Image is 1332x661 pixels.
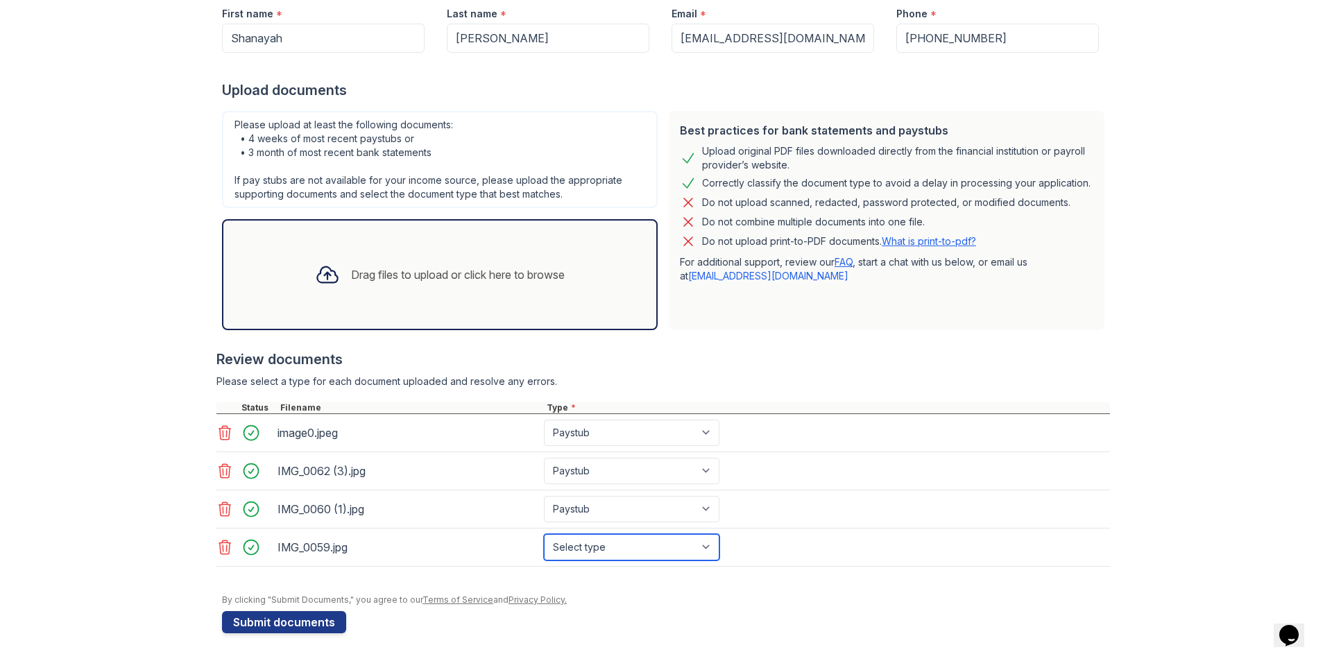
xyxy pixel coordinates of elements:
div: IMG_0062 (3).jpg [277,460,538,482]
label: First name [222,7,273,21]
button: Submit documents [222,611,346,633]
div: IMG_0060 (1).jpg [277,498,538,520]
div: Upload documents [222,80,1110,100]
div: By clicking "Submit Documents," you agree to our and [222,594,1110,606]
p: For additional support, review our , start a chat with us below, or email us at [680,255,1093,283]
div: Filename [277,402,544,413]
a: What is print-to-pdf? [882,235,976,247]
a: FAQ [835,256,853,268]
div: IMG_0059.jpg [277,536,538,558]
div: Status [239,402,277,413]
div: Correctly classify the document type to avoid a delay in processing your application. [702,175,1091,191]
div: image0.jpeg [277,422,538,444]
label: Last name [447,7,497,21]
p: Do not upload print-to-PDF documents. [702,234,976,248]
label: Phone [896,7,928,21]
div: Please select a type for each document uploaded and resolve any errors. [216,375,1110,388]
div: Type [544,402,1110,413]
div: Best practices for bank statements and paystubs [680,122,1093,139]
iframe: chat widget [1274,606,1318,647]
label: Email [672,7,697,21]
a: Terms of Service [422,594,493,605]
div: Drag files to upload or click here to browse [351,266,565,283]
div: Please upload at least the following documents: • 4 weeks of most recent paystubs or • 3 month of... [222,111,658,208]
div: Upload original PDF files downloaded directly from the financial institution or payroll provider’... [702,144,1093,172]
div: Review documents [216,350,1110,369]
div: Do not combine multiple documents into one file. [702,214,925,230]
div: Do not upload scanned, redacted, password protected, or modified documents. [702,194,1070,211]
a: [EMAIL_ADDRESS][DOMAIN_NAME] [688,270,848,282]
a: Privacy Policy. [509,594,567,605]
